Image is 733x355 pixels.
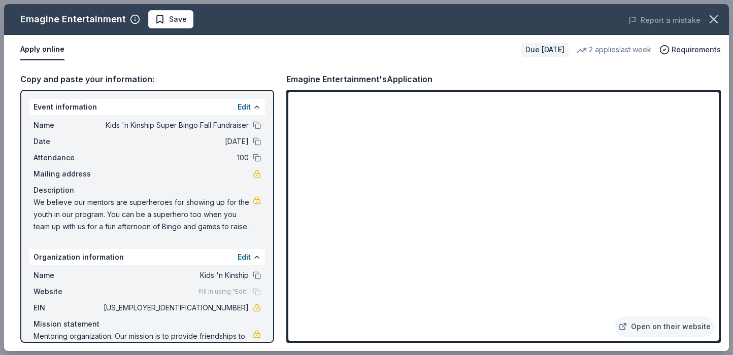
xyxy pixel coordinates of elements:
span: [US_EMPLOYER_IDENTIFICATION_NUMBER] [102,302,249,314]
span: Mailing address [34,168,102,180]
button: Edit [238,101,251,113]
button: Requirements [659,44,721,56]
span: Name [34,269,102,281]
div: 2 applies last week [577,44,651,56]
button: Report a mistake [628,14,701,26]
div: Copy and paste your information: [20,73,274,86]
div: Mission statement [34,318,261,330]
span: 100 [102,152,249,164]
span: Name [34,119,102,131]
span: We believe our mentors are superheroes for showing up for the youth in our program. You can be a ... [34,196,253,233]
span: Date [34,135,102,148]
button: Edit [238,251,251,263]
span: Requirements [672,44,721,56]
div: Event information [29,99,265,115]
div: Due [DATE] [521,43,569,57]
span: EIN [34,302,102,314]
div: Emagine Entertainment [20,11,126,27]
div: Emagine Entertainment's Application [286,73,432,86]
button: Save [148,10,193,28]
span: Kids 'n Kinship Super Bingo Fall Fundraiser [102,119,249,131]
div: Organization information [29,249,265,265]
div: Description [34,184,261,196]
span: Website [34,286,102,298]
a: Open on their website [615,316,715,337]
span: Fill in using "Edit" [198,288,249,296]
span: Attendance [34,152,102,164]
span: [DATE] [102,135,249,148]
button: Apply online [20,39,64,60]
span: Save [169,13,187,25]
span: Kids 'n Kinship [102,269,249,281]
